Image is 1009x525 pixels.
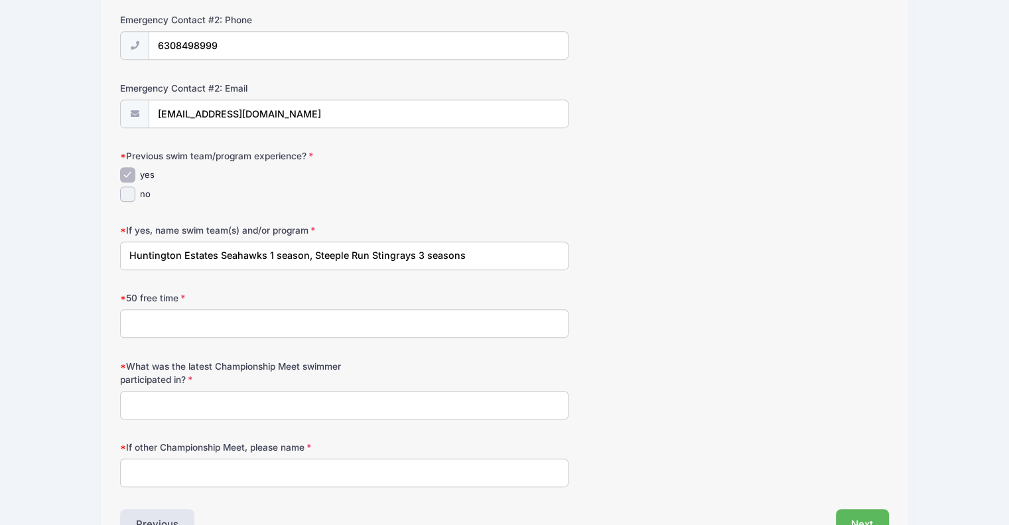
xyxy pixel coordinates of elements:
[120,224,376,237] label: If yes, name swim team(s) and/or program
[120,149,376,163] label: Previous swim team/program experience?
[149,31,569,60] input: (xxx) xxx-xxxx
[120,291,376,305] label: 50 free time
[120,13,376,27] label: Emergency Contact #2: Phone
[140,188,151,201] label: no
[120,82,376,95] label: Emergency Contact #2: Email
[120,360,376,387] label: What was the latest Championship Meet swimmer participated in?
[120,441,376,454] label: If other Championship Meet, please name
[149,100,569,128] input: email@email.com
[140,169,155,182] label: yes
